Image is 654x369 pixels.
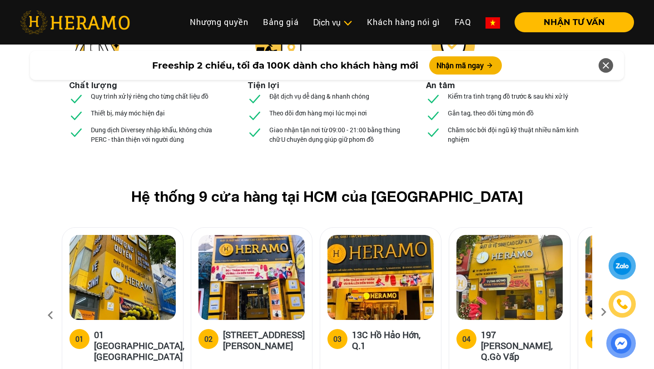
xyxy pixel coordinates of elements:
h5: 01 [GEOGRAPHIC_DATA], [GEOGRAPHIC_DATA] [94,329,184,362]
img: vn-flag.png [486,17,500,29]
p: Theo dõi đơn hàng mọi lúc mọi nơi [269,108,367,118]
img: checked.svg [69,108,84,123]
img: heramo-01-truong-son-quan-tan-binh [69,235,176,320]
img: heramo-197-nguyen-van-luong [456,235,563,320]
button: Nhận mã ngay [429,56,502,75]
p: Dung dịch Diversey nhập khẩu, không chứa PERC - thân thiện với người dùng [91,125,228,144]
a: NHẬN TƯ VẤN [507,18,634,26]
p: Gắn tag, theo dõi từng món đồ [448,108,534,118]
h5: 197 [PERSON_NAME], Q.Gò Vấp [481,329,563,362]
p: Kiểm tra tình trạng đồ trước & sau khi xử lý [448,91,568,101]
p: Quy trình xử lý riêng cho từng chất liệu đồ [91,91,208,101]
img: phone-icon [617,299,628,309]
h5: [STREET_ADDRESS][PERSON_NAME] [223,329,305,351]
button: NHẬN TƯ VẤN [515,12,634,32]
img: heramo-giat-hap-giat-kho-an-tam [426,17,481,72]
img: checked.svg [426,91,441,106]
img: checked.svg [248,108,262,123]
div: 04 [462,334,471,344]
img: heramo-18a-71-nguyen-thi-minh-khai-quan-1 [198,235,305,320]
h2: Hệ thống 9 cửa hàng tại HCM của [GEOGRAPHIC_DATA] [76,188,578,205]
p: Đặt dịch vụ dễ dàng & nhanh chóng [269,91,369,101]
img: heramo-giat-hap-giat-kho-tien-loi [248,17,302,72]
a: Khách hàng nói gì [360,12,447,32]
img: heramo-13c-ho-hao-hon-quan-1 [327,235,434,320]
div: 03 [333,334,342,344]
div: Dịch vụ [313,16,352,29]
a: Bảng giá [256,12,306,32]
span: Freeship 2 chiều, tối đa 100K dành cho khách hàng mới [152,59,418,72]
img: checked.svg [248,91,262,106]
div: 05 [591,334,599,344]
img: checked.svg [248,125,262,140]
img: checked.svg [426,125,441,140]
h5: 13C Hồ Hảo Hớn, Q.1 [352,329,434,351]
a: FAQ [447,12,478,32]
div: 01 [75,334,84,344]
img: subToggleIcon [343,19,352,28]
p: Chăm sóc bởi đội ngũ kỹ thuật nhiều năm kinh nghiệm [448,125,585,144]
a: phone-icon [609,291,635,317]
img: checked.svg [69,91,84,106]
p: Thiết bị, máy móc hiện đại [91,108,165,118]
div: 02 [204,334,213,344]
p: Giao nhận tận nơi từ 09:00 - 21:00 bằng thùng chữ U chuyên dụng giúp giữ phom đồ [269,125,406,144]
img: heramo-logo.png [20,10,130,34]
img: heramo-giat-hap-giat-kho-chat-luong [69,17,124,72]
img: checked.svg [426,108,441,123]
a: Nhượng quyền [183,12,256,32]
img: checked.svg [69,125,84,140]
